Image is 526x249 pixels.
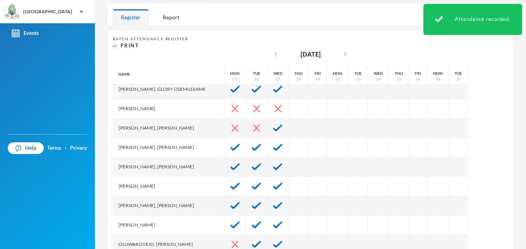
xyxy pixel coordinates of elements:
div: 15 [233,76,237,82]
div: Name [113,65,224,84]
div: Mon [433,71,443,76]
div: Thu [395,71,403,76]
a: Privacy [70,144,87,152]
div: [PERSON_NAME], Glory Osemudiame [113,80,224,99]
div: [GEOGRAPHIC_DATA] [23,8,72,15]
div: Register [113,9,149,26]
div: [PERSON_NAME], [PERSON_NAME] [113,196,224,216]
span: Batch Attendance Register [113,36,188,41]
div: 29 [436,76,440,82]
div: Fri [315,71,321,76]
div: Wed [374,71,383,76]
div: Mon [333,71,342,76]
div: Thu [294,71,303,76]
div: Attendance recorded. [423,4,522,35]
div: · [65,144,67,152]
div: Tue [455,71,462,76]
div: 23 [356,76,361,82]
a: Terms [47,144,61,152]
div: [DATE] [301,50,321,59]
div: 17 [275,76,280,82]
div: [PERSON_NAME], [PERSON_NAME] [113,119,224,138]
div: 18 [296,76,301,82]
span: Print [120,42,139,48]
div: 24 [376,76,381,82]
div: Wed [273,71,282,76]
div: 26 [416,76,420,82]
div: 19 [315,76,320,82]
div: Tue [354,71,362,76]
div: [PERSON_NAME] [113,177,224,196]
i: chevron_right [340,50,350,59]
div: 30 [456,76,461,82]
img: logo [4,4,20,20]
div: Fri [415,71,421,76]
div: Tue [253,71,260,76]
div: [PERSON_NAME], [PERSON_NAME] [113,138,224,157]
div: Report [155,9,187,26]
i: chevron_left [271,50,280,59]
div: [PERSON_NAME] [113,99,224,119]
a: Help [8,142,44,154]
div: Events [12,29,39,37]
div: [PERSON_NAME], [PERSON_NAME] [113,157,224,177]
div: 22 [335,76,340,82]
div: 16 [254,76,259,82]
div: 25 [397,76,401,82]
div: Mon [230,71,240,76]
div: [PERSON_NAME] [113,216,224,235]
